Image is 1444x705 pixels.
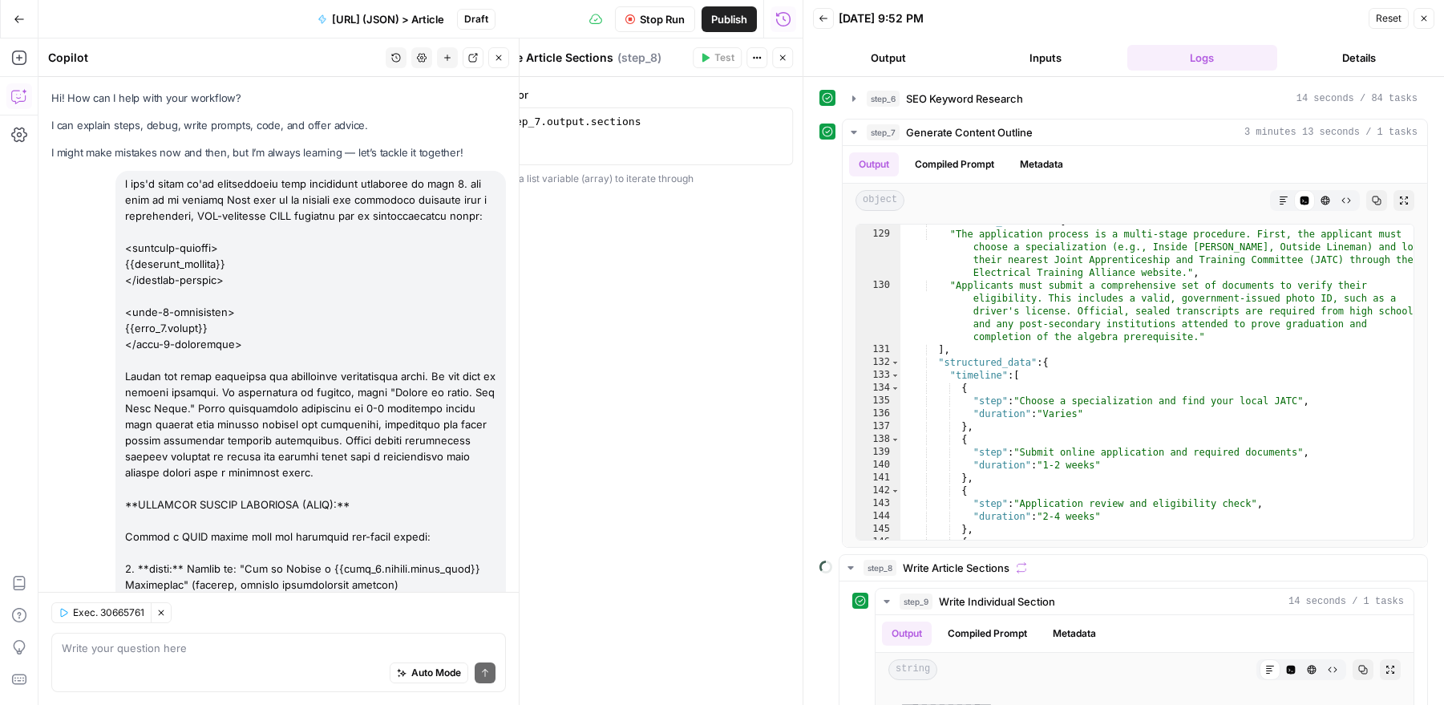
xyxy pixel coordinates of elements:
button: Metadata [1043,622,1106,646]
div: Enter a list variable (array) to iterate through [492,172,793,186]
span: object [855,190,904,211]
span: Auto Mode [411,666,461,680]
div: 143 [856,497,900,510]
div: 130 [856,279,900,343]
p: Hi! How can I help with your workflow? [51,90,506,107]
button: Details [1284,45,1434,71]
span: Write Individual Section [939,594,1055,610]
button: Auto Mode [390,662,468,683]
span: step_9 [900,594,932,610]
span: Reset [1376,11,1402,26]
div: 142 [856,484,900,497]
button: Output [882,622,932,646]
span: Toggle code folding, rows 134 through 137 [891,382,900,395]
button: Logs [1127,45,1278,71]
div: 131 [856,343,900,356]
div: 135 [856,395,900,407]
button: 14 seconds / 84 tasks [843,86,1427,111]
div: 144 [856,510,900,523]
div: 136 [856,407,900,420]
span: Toggle code folding, rows 142 through 145 [891,484,900,497]
div: 134 [856,382,900,395]
p: I can explain steps, debug, write prompts, code, and offer advice. [51,117,506,134]
span: step_7 [867,124,900,140]
span: Toggle code folding, rows 133 through 162 [891,369,900,382]
button: Compiled Prompt [938,622,1037,646]
span: Publish [711,11,747,27]
span: Toggle code folding, rows 146 through 149 [891,536,900,549]
span: ( step_8 ) [617,50,661,66]
div: 139 [856,446,900,459]
span: step_8 [864,560,896,576]
button: Inputs [970,45,1121,71]
div: 3 minutes 13 seconds / 1 tasks [843,146,1427,547]
button: Metadata [1010,152,1073,176]
span: step_6 [867,91,900,107]
span: 14 seconds / 1 tasks [1288,594,1404,609]
div: 146 [856,536,900,549]
button: [URL] (JSON) > Article [308,6,454,32]
button: Output [849,152,899,176]
button: 3 minutes 13 seconds / 1 tasks [843,120,1427,145]
p: I might make mistakes now and then, but I’m always learning — let’s tackle it together! [51,144,506,161]
textarea: Write Article Sections [493,50,613,66]
button: Exec. 30665761 [51,602,151,623]
div: 141 [856,472,900,484]
div: 133 [856,369,900,382]
div: 129 [856,228,900,279]
span: SEO Keyword Research [906,91,1023,107]
span: string [888,659,937,680]
span: Draft [464,12,488,26]
div: 132 [856,356,900,369]
div: 137 [856,420,900,433]
button: Reset [1369,8,1409,29]
span: Toggle code folding, rows 132 through 193 [891,356,900,369]
button: Test [693,47,742,68]
span: 14 seconds / 84 tasks [1296,91,1418,106]
div: 138 [856,433,900,446]
button: Output [813,45,964,71]
button: Publish [702,6,757,32]
div: Copilot [48,50,381,66]
span: 3 minutes 13 seconds / 1 tasks [1244,125,1418,140]
button: 14 seconds / 1 tasks [876,589,1414,614]
label: Iterator [492,87,793,103]
button: Stop Run [615,6,695,32]
span: Exec. 30665761 [73,606,144,620]
span: [URL] (JSON) > Article [332,11,444,27]
button: Compiled Prompt [905,152,1004,176]
span: Write Article Sections [903,560,1009,576]
span: Test [714,51,734,65]
div: 145 [856,523,900,536]
div: 140 [856,459,900,472]
span: Toggle code folding, rows 138 through 141 [891,433,900,446]
span: Stop Run [640,11,685,27]
span: Generate Content Outline [906,124,1033,140]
